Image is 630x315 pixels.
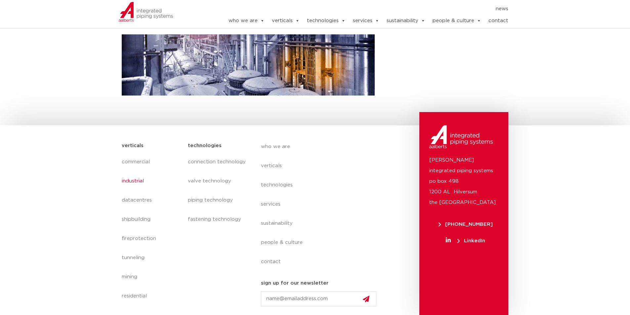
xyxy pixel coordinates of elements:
input: name@emailaddress.com [261,291,377,306]
h5: sign up for our newsletter [261,278,328,289]
a: industrial [122,172,182,191]
a: mining [122,267,182,287]
a: services [261,195,382,214]
span: LinkedIn [457,238,485,243]
nav: Menu [261,137,382,271]
a: valve technology [188,172,247,191]
a: tunneling [122,248,182,267]
nav: Menu [188,152,247,229]
a: sustainability [261,214,382,233]
a: LinkedIn [429,238,502,243]
a: technologies [307,14,346,27]
a: verticals [272,14,300,27]
a: contact [261,252,382,271]
a: news [496,4,508,14]
a: contact [488,14,508,27]
a: connection technology [188,152,247,172]
h5: technologies [188,140,222,151]
a: technologies [261,176,382,195]
p: [PERSON_NAME] integrated piping systems po box 498 1200 AL Hilversum the [GEOGRAPHIC_DATA] [429,155,498,208]
a: people & culture [433,14,481,27]
a: datacentres [122,191,182,210]
a: sustainability [387,14,425,27]
a: shipbuilding [122,210,182,229]
a: commercial [122,152,182,172]
img: send.svg [363,295,369,302]
nav: Menu [208,4,509,14]
nav: Menu [122,152,182,306]
a: residential [122,287,182,306]
a: [PHONE_NUMBER] [429,222,502,227]
a: verticals [261,156,382,176]
a: who we are [261,137,382,156]
a: fireprotection [122,229,182,248]
h5: verticals [122,140,144,151]
a: services [353,14,379,27]
span: [PHONE_NUMBER] [439,222,493,227]
a: piping technology [188,191,247,210]
a: fastening technology [188,210,247,229]
a: who we are [229,14,265,27]
a: people & culture [261,233,382,252]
